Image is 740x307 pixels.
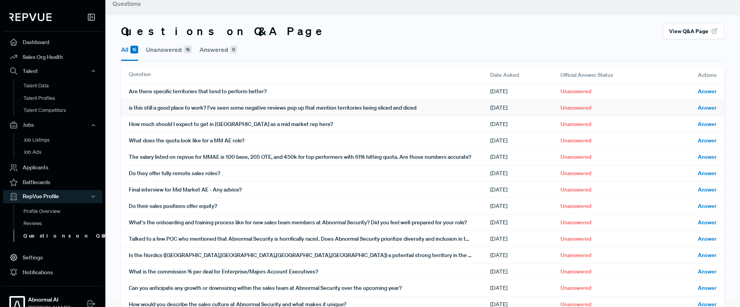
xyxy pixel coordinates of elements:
div: [DATE] [490,116,560,132]
span: 15 [184,46,192,53]
span: Unanswered [560,251,591,259]
span: Answer [698,284,717,292]
span: Unanswered [560,186,591,194]
a: Job Ads [14,146,113,158]
div: [DATE] [490,165,560,181]
span: Unanswered [560,218,591,227]
div: [DATE] [490,280,560,296]
a: Job Listings [14,134,113,146]
a: Dashboard [3,35,102,50]
a: View Q&A Page [663,27,724,34]
a: Profile Overview [14,205,113,218]
button: All [121,39,138,61]
div: [DATE] [490,83,560,99]
div: [DATE] [490,231,560,247]
div: is this still a good place to work? I've seen some negative reviews pop up that mention territori... [129,100,490,116]
div: Official Answer Status [560,67,654,83]
img: RepVue [9,13,52,21]
div: What is the commission % per deal for Enterprise/Majors Account Executives? [129,264,490,280]
span: Answer [698,218,717,227]
div: Do they offer fully remote sales roles? [129,165,490,181]
div: How much should I expect to get in [GEOGRAPHIC_DATA] as a mid market rep here? [129,116,490,132]
div: The salary listed on repvue for MMAE is 100 base, 205 OTE, and 450k for top performers with 61% h... [129,149,490,165]
div: Talked to a few POC who mentioned that Abnormal Security is horrifically racist. Does Abnormal Se... [129,231,490,247]
span: Answer [698,137,717,145]
span: Unanswered [560,169,591,177]
span: Unanswered [560,268,591,276]
div: [DATE] [490,133,560,149]
div: Do their sales positions offer equity? [129,198,490,214]
a: Settings [3,250,102,265]
div: [DATE] [490,182,560,198]
span: Unanswered [560,120,591,128]
div: [DATE] [490,198,560,214]
span: Answer [698,186,717,194]
div: [DATE] [490,149,560,165]
div: Question [129,67,490,83]
span: Answer [698,169,717,177]
button: RepVue Profile [3,190,102,203]
button: Jobs [3,119,102,132]
span: Answer [698,235,717,243]
a: Talent Data [14,80,113,92]
a: Battlecards [3,175,102,190]
a: Talent Competitors [14,104,113,117]
a: Reviews [14,217,113,230]
span: 15 [130,46,138,53]
a: Notifications [3,265,102,280]
div: What's the onboarding and training process like for new sales team members at Abnormal Security? ... [129,215,490,231]
span: Answer [698,104,717,112]
span: 0 [230,46,237,53]
strong: Abnormal AI [28,296,70,304]
span: Unanswered [560,153,591,161]
div: Date Asked [490,67,560,83]
div: Are there specific territories that tend to perform better? [129,83,490,99]
span: Unanswered [560,284,591,292]
div: [DATE] [490,247,560,263]
div: Is the Nordics ([GEOGRAPHIC_DATA],[GEOGRAPHIC_DATA],[GEOGRAPHIC_DATA],[GEOGRAPHIC_DATA]) a potent... [129,247,490,263]
a: Applicants [3,160,102,175]
button: Unanswered [146,39,192,60]
div: What does the quota look like for a MM AE role? [129,133,490,149]
span: Answer [698,87,717,96]
span: Unanswered [560,202,591,210]
h3: Questions on Q&A Page [121,25,327,38]
div: [DATE] [490,215,560,231]
span: Unanswered [560,137,591,145]
span: Answer [698,202,717,210]
button: Answered [199,39,237,60]
span: Unanswered [560,87,591,96]
button: View Q&A Page [663,23,724,39]
span: Unanswered [560,235,591,243]
div: [DATE] [490,264,560,280]
span: Answer [698,251,717,259]
div: Final interview for Mid Market AE - Any advice? [129,182,490,198]
div: Can you anticipate any growth or downsizing within the sales team at Abnormal Security over the u... [129,280,490,296]
button: Talent [3,64,102,78]
span: Answer [698,120,717,128]
a: Questions on Q&A [14,230,113,242]
div: Actions [654,67,717,83]
a: Talent Profiles [14,92,113,105]
span: Unanswered [560,104,591,112]
span: Answer [698,153,717,161]
div: [DATE] [490,100,560,116]
a: Sales Org Health [3,50,102,64]
span: Answer [698,268,717,276]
